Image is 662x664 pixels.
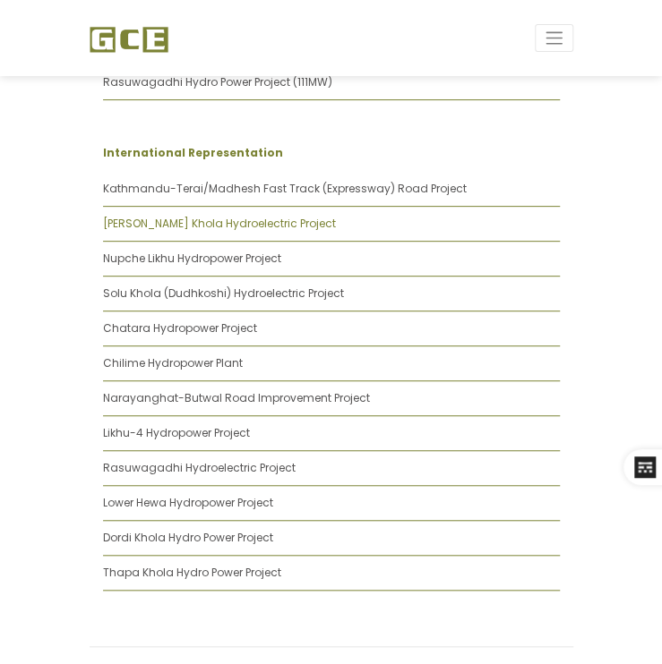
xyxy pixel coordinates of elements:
[103,181,467,196] a: Kathmandu-Terai/Madhesh Fast Track (Expressway) Road Project
[103,216,336,231] a: [PERSON_NAME] Khola Hydroelectric Project
[103,320,257,336] a: Chatara Hydropower Project
[103,285,344,301] a: Solu Khola (Dudhkoshi) Hydroelectric Project
[103,390,370,405] a: Narayanghat-Butwal Road Improvement Project
[103,495,273,510] a: Lower Hewa Hydropower Project
[103,460,296,475] a: Rasuwagadhi Hydroelectric Project
[103,355,243,370] a: Chilime Hydropower Plant
[103,74,332,89] a: Rasuwagadhi Hydro Power Project (111MW)
[103,251,281,266] a: Nupche Likhu Hydropower Project
[103,425,250,440] a: Likhu-4 Hydropower Project
[103,530,273,545] a: Dordi Khola Hydro Power Project
[103,145,560,161] p: International Representation
[103,565,281,580] a: Thapa Khola Hydro Power Project
[90,26,168,53] img: GCE Group
[535,24,573,52] button: Toggle navigation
